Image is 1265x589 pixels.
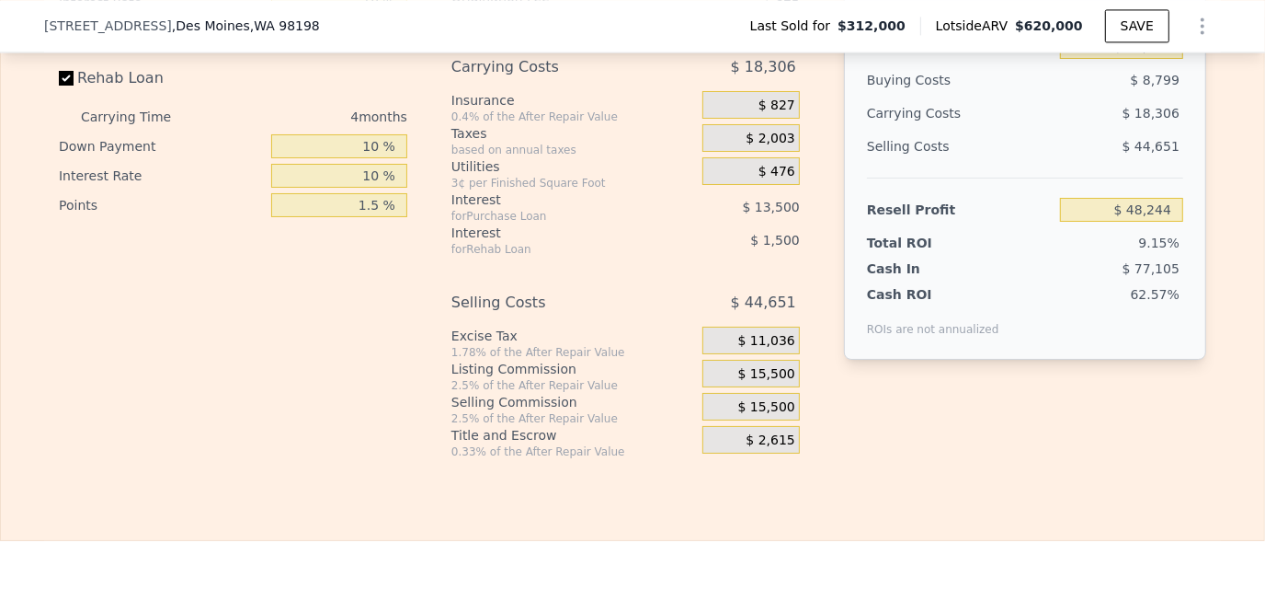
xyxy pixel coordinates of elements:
[867,193,1053,226] div: Resell Profit
[451,327,695,345] div: Excise Tax
[250,18,320,33] span: , WA 98198
[59,132,264,161] div: Down Payment
[451,224,656,242] div: Interest
[731,51,796,84] span: $ 18,306
[451,191,656,209] div: Interest
[451,286,656,319] div: Selling Costs
[936,17,1015,35] span: Lotside ARV
[867,234,982,252] div: Total ROI
[451,51,656,84] div: Carrying Costs
[451,209,656,224] div: for Purchase Loan
[867,304,999,337] div: ROIs are not annualized
[867,285,999,304] div: Cash ROI
[838,17,906,35] span: $312,000
[867,97,982,130] div: Carrying Costs
[750,233,799,248] span: $ 1,500
[59,71,74,86] input: Rehab Loan
[867,260,982,278] div: Cash In
[867,130,1053,163] div: Selling Costs
[1131,287,1180,302] span: 62.57%
[451,345,695,360] div: 1.78% of the After Repair Value
[59,62,264,95] label: Rehab Loan
[451,393,695,411] div: Selling Commission
[208,102,407,132] div: 4 months
[1184,7,1221,44] button: Show Options
[451,242,656,257] div: for Rehab Loan
[1123,139,1180,154] span: $ 44,651
[451,176,695,191] div: 3¢ per Finished Square Foot
[81,102,200,132] div: Carrying Time
[451,426,695,445] div: Title and Escrow
[59,161,264,191] div: Interest Rate
[746,131,794,147] span: $ 2,003
[451,110,695,124] div: 0.4% of the After Repair Value
[451,157,695,176] div: Utilities
[451,360,695,378] div: Listing Commission
[1105,9,1169,42] button: SAVE
[758,98,795,114] span: $ 827
[738,399,795,416] span: $ 15,500
[746,433,794,449] span: $ 2,615
[1123,261,1180,276] span: $ 77,105
[1123,106,1180,121] span: $ 18,306
[738,333,795,350] span: $ 11,036
[743,200,800,214] span: $ 13,500
[738,366,795,383] span: $ 15,500
[451,378,695,393] div: 2.5% of the After Repair Value
[1015,18,1083,33] span: $620,000
[172,17,320,35] span: , Des Moines
[451,411,695,426] div: 2.5% of the After Repair Value
[59,191,264,220] div: Points
[44,17,172,35] span: [STREET_ADDRESS]
[731,286,796,319] span: $ 44,651
[867,64,1053,97] div: Buying Costs
[1139,236,1180,250] span: 9.15%
[451,91,695,110] div: Insurance
[451,445,695,459] div: 0.33% of the After Repair Value
[750,17,838,35] span: Last Sold for
[1131,73,1180,87] span: $ 8,799
[758,164,795,180] span: $ 476
[451,143,695,157] div: based on annual taxes
[451,124,695,143] div: Taxes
